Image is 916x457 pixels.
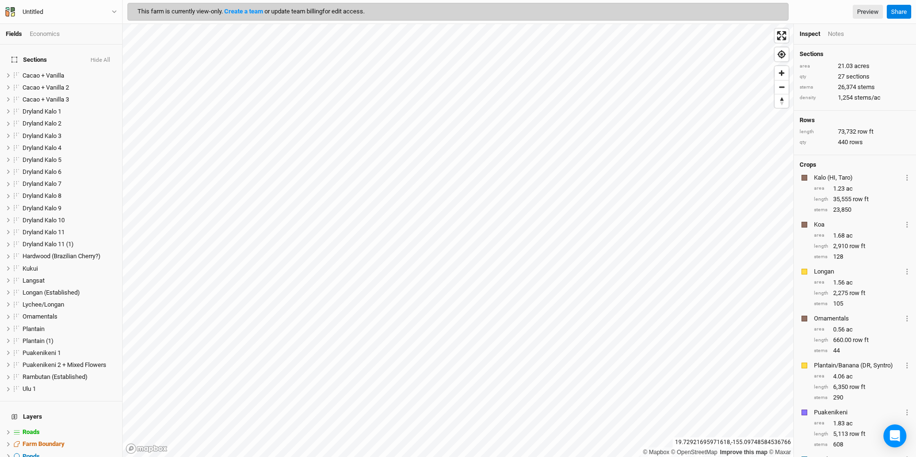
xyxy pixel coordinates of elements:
span: row ft [853,195,869,204]
span: ac [846,419,853,428]
span: Dryland Kalo 3 [23,132,61,139]
div: 1.83 [814,419,910,428]
div: 19.72921695971618 , -155.09748584536766 [673,437,793,447]
button: Crop Usage [904,407,910,418]
div: 1.68 [814,231,910,240]
div: 0.56 [814,325,910,334]
span: Rambutan (Established) [23,373,88,380]
div: stems [814,253,828,261]
div: length [814,196,828,203]
span: row ft [849,289,865,297]
div: Dryland Kalo 9 [23,205,116,212]
span: Dryland Kalo 6 [23,168,61,175]
span: Enter fullscreen [775,29,789,43]
div: 5,113 [814,430,910,438]
div: length [814,337,828,344]
button: Find my location [775,47,789,61]
div: stems [814,347,828,354]
div: Ornamentals [814,314,902,323]
div: Inspect [800,30,820,38]
a: Fields [6,30,22,37]
span: row ft [849,242,865,251]
div: 128 [814,252,910,261]
div: Cacao + Vanilla 3 [23,96,116,103]
div: 1.56 [814,278,910,287]
div: 35,555 [814,195,910,204]
span: stems/ac [854,93,881,102]
span: Dryland Kalo 8 [23,192,61,199]
button: Crop Usage [904,313,910,324]
div: 4.06 [814,372,910,381]
div: Cacao + Vanilla 2 [23,84,116,91]
div: Dryland Kalo 2 [23,120,116,127]
div: Hardwood (Brazilian Cherry?) [23,252,116,260]
span: Cacao + Vanilla 3 [23,96,69,103]
div: 2,910 [814,242,910,251]
span: row ft [858,127,873,136]
div: Plantain [23,325,116,333]
span: or update team billing [264,8,322,15]
a: Create a team [224,8,263,15]
div: Economics [30,30,60,38]
div: area [814,420,828,427]
div: Longan [814,267,902,276]
span: Ulu 1 [23,385,36,392]
div: stems [814,394,828,401]
span: ac [846,278,853,287]
div: 608 [814,440,910,449]
div: 105 [814,299,910,308]
div: density [800,94,833,102]
div: area [800,63,833,70]
canvas: Map [123,24,793,457]
span: ac [846,231,853,240]
div: Dryland Kalo 5 [23,156,116,164]
span: This farm is currently view-only. [137,8,365,15]
div: qty [800,139,833,146]
button: Reset bearing to north [775,94,789,108]
div: Cacao + Vanilla [23,72,116,80]
button: Crop Usage [904,172,910,183]
span: Lychee/Longan [23,301,64,308]
div: Puakenikeni 1 [23,349,116,357]
span: stems [858,83,875,91]
div: stems [800,84,833,91]
div: 2,275 [814,289,910,297]
div: Dryland Kalo 10 [23,217,116,224]
span: Puakenikeni 2 + Mixed Flowers [23,361,106,368]
span: acres [854,62,870,70]
div: area [814,373,828,380]
span: Dryland Kalo 5 [23,156,61,163]
div: 1,254 [800,93,910,102]
div: 27 [800,72,910,81]
div: area [814,279,828,286]
a: Mapbox logo [126,443,168,454]
div: Farm Boundary [23,440,116,448]
div: Kalo (HI, Taro) [814,173,902,182]
button: Hide All [90,57,111,64]
div: Longan (Established) [23,289,116,297]
span: Sections [11,56,47,64]
button: Crop Usage [904,360,910,371]
span: Dryland Kalo 10 [23,217,65,224]
span: row ft [853,336,869,344]
div: Untitled [23,7,43,17]
div: Dryland Kalo 3 [23,132,116,140]
span: row ft [849,430,865,438]
span: ac [846,184,853,193]
button: Crop Usage [904,219,910,230]
div: Open Intercom Messenger [883,424,906,447]
button: Untitled [5,7,117,17]
a: Maxar [769,449,791,456]
span: Dryland Kalo 2 [23,120,61,127]
a: Mapbox [643,449,669,456]
div: Koa [814,220,902,229]
div: stems [814,441,828,448]
span: Ornamentals [23,313,57,320]
button: Zoom in [775,66,789,80]
div: Dryland Kalo 7 [23,180,116,188]
div: Dryland Kalo 6 [23,168,116,176]
button: Zoom out [775,80,789,94]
